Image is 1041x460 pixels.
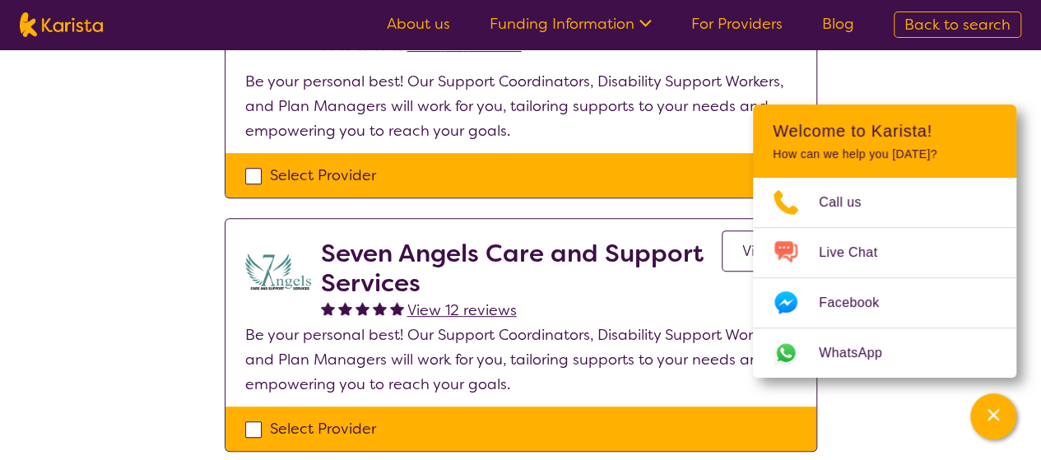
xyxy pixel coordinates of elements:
a: Funding Information [490,14,652,34]
img: lugdbhoacugpbhbgex1l.png [245,239,311,304]
img: Karista logo [20,12,103,37]
span: Facebook [819,290,899,315]
img: fullstar [338,301,352,315]
a: For Providers [691,14,783,34]
img: fullstar [373,301,387,315]
img: fullstar [390,301,404,315]
span: View 12 reviews [407,300,517,320]
a: View 12 reviews [407,298,517,323]
span: Live Chat [819,240,897,265]
a: Web link opens in a new tab. [753,328,1016,378]
a: View [722,230,797,272]
span: View [742,241,776,261]
span: WhatsApp [819,341,902,365]
img: fullstar [356,301,369,315]
a: Back to search [894,12,1021,38]
span: Call us [819,190,881,215]
p: Be your personal best! Our Support Coordinators, Disability Support Workers, and Plan Managers wi... [245,323,797,397]
p: Be your personal best! Our Support Coordinators, Disability Support Workers, and Plan Managers wi... [245,69,797,143]
span: Back to search [904,15,1011,35]
h2: Seven Angels Care and Support Services [321,239,722,298]
h2: Welcome to Karista! [773,121,997,141]
img: fullstar [321,301,335,315]
p: How can we help you [DATE]? [773,147,997,161]
a: Blog [822,14,854,34]
a: About us [387,14,450,34]
button: Channel Menu [970,393,1016,439]
ul: Choose channel [753,178,1016,378]
div: Channel Menu [753,105,1016,378]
